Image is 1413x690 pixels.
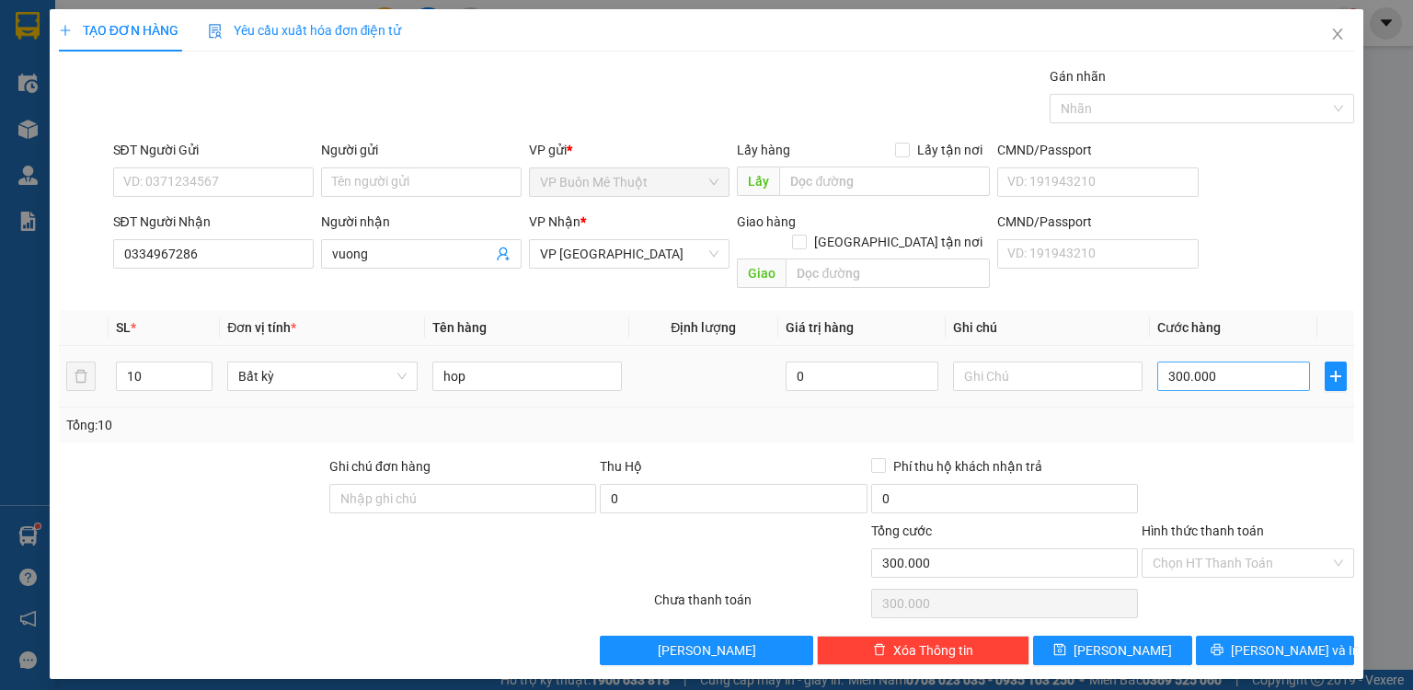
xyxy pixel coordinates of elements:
input: Ghi Chú [953,362,1143,391]
span: Bất kỳ [238,362,406,390]
button: plus [1325,362,1347,391]
button: printer[PERSON_NAME] và In [1196,636,1355,665]
span: TẠO ĐƠN HÀNG [59,23,178,38]
span: Xóa Thông tin [893,640,973,661]
span: Cước hàng [1157,320,1221,335]
span: environment [9,122,22,135]
button: save[PERSON_NAME] [1033,636,1192,665]
button: deleteXóa Thông tin [817,636,1029,665]
th: Ghi chú [946,310,1150,346]
label: Hình thức thanh toán [1142,523,1264,538]
img: icon [208,24,223,39]
span: plus [1326,369,1346,384]
span: [PERSON_NAME] [658,640,756,661]
div: Chưa thanh toán [652,590,868,622]
input: 0 [786,362,938,391]
span: Lấy tận nơi [910,140,990,160]
span: [PERSON_NAME] và In [1231,640,1360,661]
li: VP VP [GEOGRAPHIC_DATA] [127,78,245,139]
span: VP Sài Gòn [540,240,718,268]
input: Dọc đường [786,259,990,288]
span: VP Nhận [529,214,580,229]
span: delete [873,643,886,658]
div: Người gửi [321,140,522,160]
span: Lấy [737,167,779,196]
button: [PERSON_NAME] [600,636,812,665]
span: [GEOGRAPHIC_DATA] tận nơi [807,232,990,252]
input: Ghi chú đơn hàng [329,484,596,513]
span: [PERSON_NAME] [1074,640,1172,661]
span: plus [59,24,72,37]
label: Gán nhãn [1050,69,1106,84]
input: Dọc đường [779,167,990,196]
div: SĐT Người Nhận [113,212,314,232]
button: Close [1312,9,1363,61]
button: delete [66,362,96,391]
div: VP gửi [529,140,729,160]
div: CMND/Passport [997,140,1198,160]
div: SĐT Người Gửi [113,140,314,160]
span: Tên hàng [432,320,487,335]
span: printer [1211,643,1223,658]
li: [PERSON_NAME] [9,9,267,44]
label: Ghi chú đơn hàng [329,459,431,474]
span: Phí thu hộ khách nhận trả [886,456,1050,477]
div: Người nhận [321,212,522,232]
span: Đơn vị tính [227,320,296,335]
span: SL [116,320,131,335]
span: Thu Hộ [600,459,642,474]
span: Giao hàng [737,214,796,229]
span: VP Buôn Mê Thuột [540,168,718,196]
div: CMND/Passport [997,212,1198,232]
span: save [1053,643,1066,658]
input: VD: Bàn, Ghế [432,362,622,391]
span: Tổng cước [871,523,932,538]
span: Lấy hàng [737,143,790,157]
span: Định lượng [671,320,736,335]
span: user-add [496,247,511,261]
li: VP VP Buôn Mê Thuột [9,78,127,119]
span: Giao [737,259,786,288]
span: Giá trị hàng [786,320,854,335]
div: Tổng: 10 [66,415,546,435]
span: close [1330,27,1345,41]
span: Yêu cầu xuất hóa đơn điện tử [208,23,402,38]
